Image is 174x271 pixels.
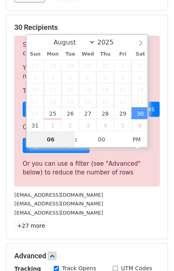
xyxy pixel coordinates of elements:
[131,52,149,57] span: Sat
[96,95,114,107] span: August 21, 2025
[114,107,131,119] span: August 29, 2025
[114,119,131,131] span: September 5, 2025
[61,107,79,119] span: August 26, 2025
[14,23,160,32] h5: 30 Recipients
[27,52,44,57] span: Sun
[79,119,96,131] span: September 3, 2025
[23,64,151,81] p: Your current plan supports a daily maximum of .
[44,95,61,107] span: August 18, 2025
[44,119,61,131] span: September 1, 2025
[131,119,149,131] span: September 6, 2025
[61,60,79,72] span: July 29, 2025
[44,107,61,119] span: August 25, 2025
[23,41,151,58] p: Sorry, you don't have enough daily email credits to send these emails.
[44,83,61,95] span: August 11, 2025
[114,60,131,72] span: August 1, 2025
[114,72,131,83] span: August 8, 2025
[44,52,61,57] span: Mon
[14,201,103,207] small: [EMAIL_ADDRESS][DOMAIN_NAME]
[131,107,149,119] span: August 30, 2025
[134,233,174,271] iframe: Chat Widget
[23,159,151,177] div: Or you can use a filter (see "Advanced" below) to reduce the number of rows
[126,132,148,147] span: Click to toggle
[77,132,126,147] input: Minute
[27,60,44,72] span: July 27, 2025
[27,107,44,119] span: August 24, 2025
[61,72,79,83] span: August 5, 2025
[131,72,149,83] span: August 9, 2025
[79,52,96,57] span: Wed
[131,95,149,107] span: August 23, 2025
[79,60,96,72] span: July 30, 2025
[61,95,79,107] span: August 19, 2025
[27,83,44,95] span: August 10, 2025
[114,83,131,95] span: August 15, 2025
[79,95,96,107] span: August 20, 2025
[23,138,90,153] a: Sign up for a plan
[114,95,131,107] span: August 22, 2025
[79,83,96,95] span: August 13, 2025
[96,107,114,119] span: August 28, 2025
[23,123,151,132] p: Or
[27,72,44,83] span: August 3, 2025
[23,87,151,95] p: To send these emails, you can either:
[27,119,44,131] span: August 31, 2025
[61,52,79,57] span: Tue
[44,72,61,83] span: August 4, 2025
[75,132,77,147] span: :
[96,83,114,95] span: August 14, 2025
[114,52,131,57] span: Fri
[44,60,61,72] span: July 28, 2025
[79,72,96,83] span: August 6, 2025
[14,221,48,231] a: +27 more
[96,60,114,72] span: July 31, 2025
[14,252,160,260] h5: Advanced
[23,102,160,117] a: Choose a Google Sheet with fewer rows
[14,192,103,198] small: [EMAIL_ADDRESS][DOMAIN_NAME]
[96,119,114,131] span: September 4, 2025
[61,83,79,95] span: August 12, 2025
[96,52,114,57] span: Thu
[96,72,114,83] span: August 7, 2025
[27,95,44,107] span: August 17, 2025
[131,60,149,72] span: August 2, 2025
[95,39,124,46] input: Year
[27,132,75,147] input: Hour
[79,107,96,119] span: August 27, 2025
[61,119,79,131] span: September 2, 2025
[14,210,103,216] small: [EMAIL_ADDRESS][DOMAIN_NAME]
[131,83,149,95] span: August 16, 2025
